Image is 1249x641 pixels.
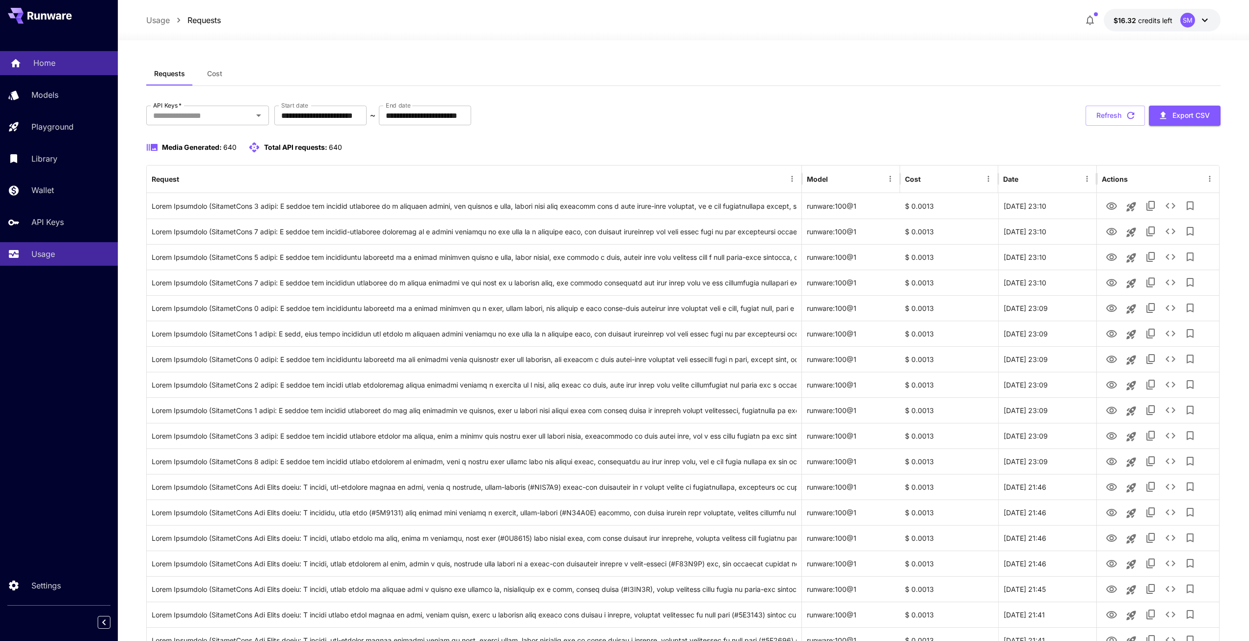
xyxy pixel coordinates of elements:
[1102,195,1121,216] button: View
[1141,247,1161,267] button: Copy TaskUUID
[1161,196,1180,216] button: See details
[1180,579,1200,599] button: Add to library
[31,216,64,228] p: API Keys
[1102,502,1121,522] button: View
[31,121,74,133] p: Playground
[1180,273,1200,292] button: Add to library
[146,14,170,26] p: Usage
[802,448,900,474] div: runware:100@1
[1102,272,1121,292] button: View
[1102,400,1121,420] button: View
[998,219,1096,244] div: 26 Sep, 2025 23:10
[900,602,998,627] div: $ 0.0013
[807,175,828,183] div: Model
[152,175,179,183] div: Request
[1102,323,1121,343] button: View
[883,172,897,186] button: Menu
[33,57,55,69] p: Home
[1080,172,1094,186] button: Menu
[1161,451,1180,471] button: See details
[900,525,998,551] div: $ 0.0013
[187,14,221,26] a: Requests
[802,602,900,627] div: runware:100@1
[802,551,900,576] div: runware:100@1
[1180,426,1200,446] button: Add to library
[998,321,1096,346] div: 26 Sep, 2025 23:09
[1102,425,1121,446] button: View
[1102,298,1121,318] button: View
[1180,502,1200,522] button: Add to library
[152,270,797,295] div: Click to copy prompt
[802,474,900,500] div: runware:100@1
[998,244,1096,270] div: 26 Sep, 2025 23:10
[1141,605,1161,624] button: Copy TaskUUID
[998,474,1096,500] div: 26 Sep, 2025 21:46
[998,295,1096,321] div: 26 Sep, 2025 23:09
[1102,528,1121,548] button: View
[998,448,1096,474] div: 26 Sep, 2025 23:09
[1180,477,1200,497] button: Add to library
[1102,579,1121,599] button: View
[1102,247,1121,267] button: View
[1121,325,1141,344] button: Launch in playground
[900,270,998,295] div: $ 0.0013
[153,101,182,110] label: API Keys
[1102,349,1121,369] button: View
[152,602,797,627] div: Click to copy prompt
[1161,554,1180,573] button: See details
[1180,528,1200,548] button: Add to library
[1121,529,1141,549] button: Launch in playground
[998,270,1096,295] div: 26 Sep, 2025 23:10
[1161,477,1180,497] button: See details
[1141,528,1161,548] button: Copy TaskUUID
[1121,401,1141,421] button: Launch in playground
[1102,374,1121,394] button: View
[146,14,221,26] nav: breadcrumb
[1161,605,1180,624] button: See details
[1180,375,1200,394] button: Add to library
[1121,376,1141,395] button: Launch in playground
[1121,299,1141,319] button: Launch in playground
[152,245,797,270] div: Click to copy prompt
[900,295,998,321] div: $ 0.0013
[922,172,935,186] button: Sort
[998,602,1096,627] div: 26 Sep, 2025 21:41
[1161,579,1180,599] button: See details
[900,576,998,602] div: $ 0.0013
[802,295,900,321] div: runware:100@1
[1161,273,1180,292] button: See details
[152,577,797,602] div: Click to copy prompt
[1203,172,1217,186] button: Menu
[1121,350,1141,370] button: Launch in playground
[152,398,797,423] div: Click to copy prompt
[1161,222,1180,241] button: See details
[180,172,194,186] button: Sort
[1121,606,1141,625] button: Launch in playground
[1141,196,1161,216] button: Copy TaskUUID
[900,321,998,346] div: $ 0.0013
[329,143,342,151] span: 640
[802,244,900,270] div: runware:100@1
[1161,324,1180,343] button: See details
[998,525,1096,551] div: 26 Sep, 2025 21:46
[1180,554,1200,573] button: Add to library
[1141,477,1161,497] button: Copy TaskUUID
[1161,502,1180,522] button: See details
[162,143,222,151] span: Media Generated:
[1141,400,1161,420] button: Copy TaskUUID
[802,500,900,525] div: runware:100@1
[1114,15,1172,26] div: $16.3233
[1180,605,1200,624] button: Add to library
[1141,451,1161,471] button: Copy TaskUUID
[1161,400,1180,420] button: See details
[281,101,308,110] label: Start date
[1019,172,1033,186] button: Sort
[1180,222,1200,241] button: Add to library
[900,500,998,525] div: $ 0.0013
[152,526,797,551] div: Click to copy prompt
[998,500,1096,525] div: 26 Sep, 2025 21:46
[370,110,375,121] p: ~
[1102,451,1121,471] button: View
[1141,426,1161,446] button: Copy TaskUUID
